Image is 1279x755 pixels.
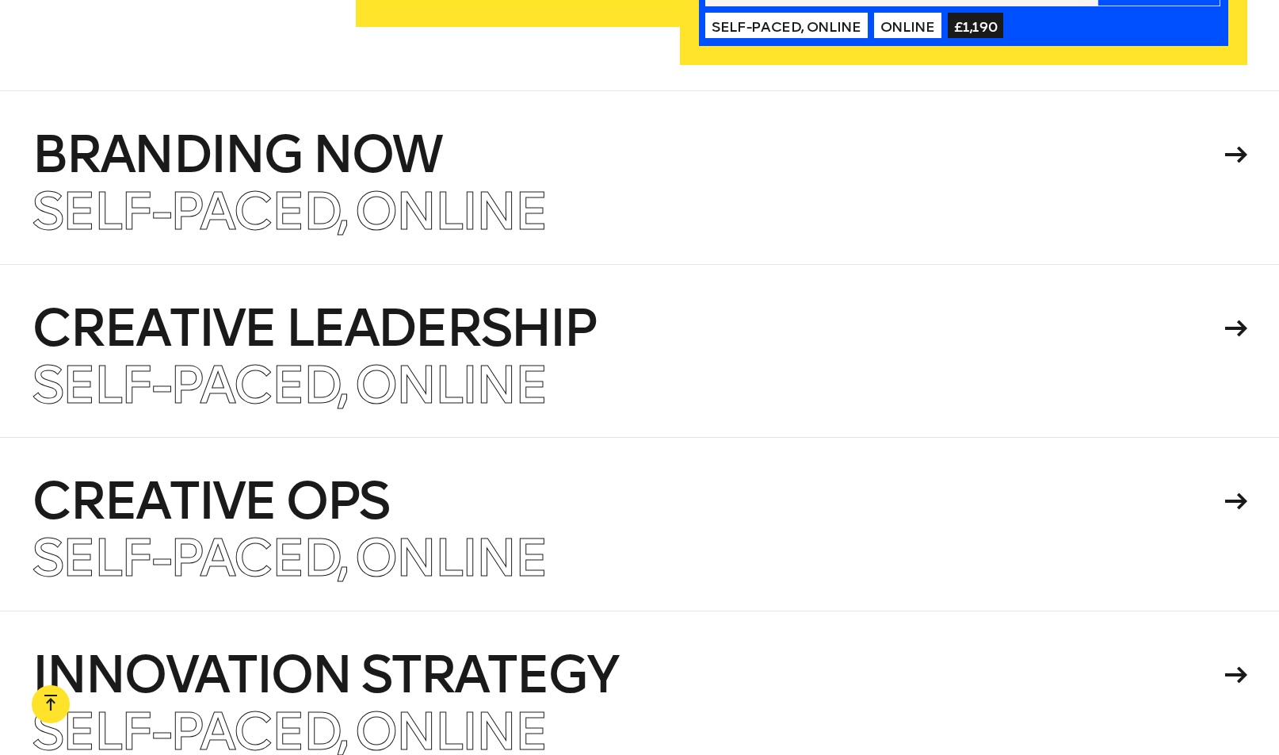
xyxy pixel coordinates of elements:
[32,650,1219,700] h4: Innovation Strategy
[32,527,546,589] span: Self-paced, Online
[32,476,1219,527] h4: Creative Ops
[948,13,1004,38] span: £1,190
[705,13,868,38] span: Self-paced, Online
[32,129,1219,180] h4: Branding Now
[874,13,941,38] span: Online
[32,180,546,243] span: Self-paced, Online
[32,354,546,416] span: Self-paced, Online
[32,303,1219,354] h4: Creative Leadership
